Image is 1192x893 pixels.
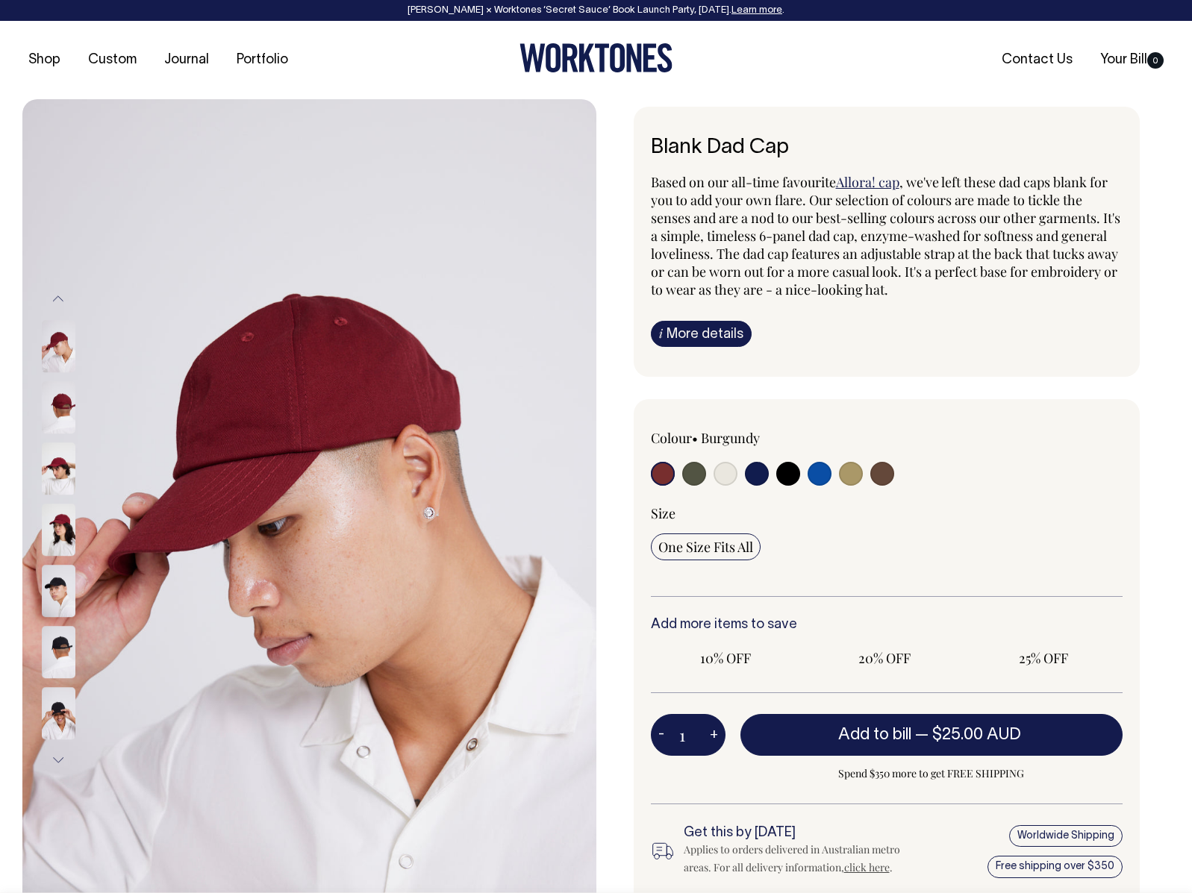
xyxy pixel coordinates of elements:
span: i [659,325,663,341]
a: Your Bill0 [1094,48,1170,72]
input: 10% OFF [651,645,801,671]
span: Spend $350 more to get FREE SHIPPING [740,765,1123,783]
button: - [651,720,672,750]
span: Based on our all-time favourite [651,173,836,191]
span: 25% OFF [976,649,1111,667]
button: Next [47,744,69,777]
span: — [915,727,1025,742]
img: burgundy [42,442,75,495]
div: Size [651,504,1123,522]
span: $25.00 AUD [932,727,1021,742]
button: Add to bill —$25.00 AUD [740,714,1123,756]
a: Custom [82,48,143,72]
img: burgundy [42,381,75,433]
a: click here [844,860,890,874]
span: , we've left these dad caps blank for you to add your own flare. Our selection of colours are mad... [651,173,1120,298]
h6: Blank Dad Cap [651,137,1123,160]
a: Journal [158,48,215,72]
a: Learn more [731,6,782,15]
a: iMore details [651,321,752,347]
h6: Add more items to save [651,618,1123,633]
label: Burgundy [701,429,760,447]
a: Portfolio [231,48,294,72]
img: burgundy [42,320,75,372]
button: + [702,720,726,750]
span: Add to bill [838,727,911,742]
h6: Get this by [DATE] [684,826,908,841]
img: burgundy [42,504,75,556]
a: Shop [22,48,66,72]
input: 25% OFF [968,645,1118,671]
div: Applies to orders delivered in Australian metro areas. For all delivery information, . [684,841,908,877]
span: One Size Fits All [658,538,753,556]
button: Previous [47,282,69,316]
img: black [42,687,75,739]
input: One Size Fits All [651,533,761,560]
div: Colour [651,429,840,447]
input: 20% OFF [809,645,959,671]
a: Contact Us [996,48,1079,72]
span: 20% OFF [817,649,952,667]
span: 10% OFF [658,649,793,667]
div: [PERSON_NAME] × Worktones ‘Secret Sauce’ Book Launch Party, [DATE]. . [15,5,1177,16]
span: • [692,429,698,447]
img: black [42,565,75,617]
span: 0 [1147,52,1164,69]
a: Allora! cap [836,173,899,191]
img: black [42,626,75,678]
